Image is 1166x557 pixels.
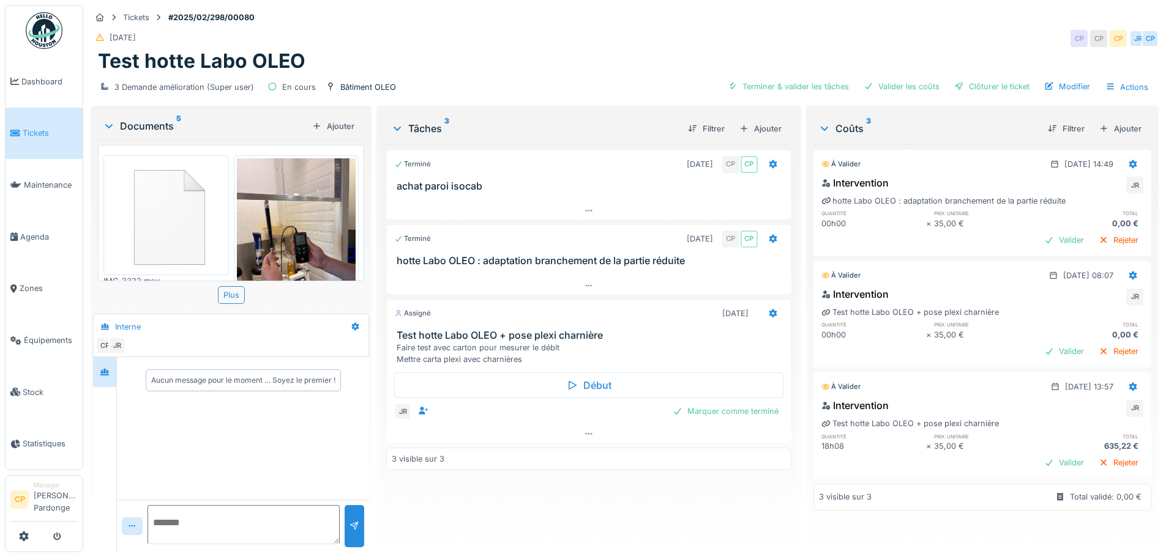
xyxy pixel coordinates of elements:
[687,233,713,245] div: [DATE]
[26,12,62,49] img: Badge_color-CXgf-gQk.svg
[934,440,1039,452] div: 35,00 €
[10,481,78,522] a: CP Manager[PERSON_NAME] Pardonge
[821,329,926,341] div: 00h00
[6,263,83,315] a: Zones
[394,159,431,169] div: Terminé
[163,12,260,23] strong: #2025/02/298/00080
[6,314,83,366] a: Équipements
[392,453,444,465] div: 3 visible sur 3
[1039,329,1143,341] div: 0,00 €
[1070,491,1142,503] div: Total validé: 0,00 €
[6,108,83,160] a: Tickets
[821,175,889,190] div: Intervention
[24,334,78,346] span: Équipements
[821,195,1066,207] div: hotte Labo OLEO : adaptation branchement de la partie réduite
[1039,209,1143,217] h6: total
[821,306,999,318] div: Test hotte Labo OLEO + pose plexi charnière
[397,255,785,267] h3: hotte Labo OLEO : adaptation branchement de la partie réduite
[1071,30,1088,47] div: CP
[821,270,861,281] div: À valider
[1039,320,1143,328] h6: total
[34,481,78,490] div: Manager
[1110,30,1127,47] div: CP
[926,329,934,341] div: ×
[1094,120,1146,137] div: Ajouter
[926,218,934,229] div: ×
[1043,120,1089,137] div: Filtrer
[1063,270,1113,281] div: [DATE] 08:07
[1094,232,1143,248] div: Rejeter
[1142,30,1159,47] div: CP
[821,159,861,169] div: À valider
[6,418,83,470] a: Statistiques
[23,127,78,139] span: Tickets
[1039,454,1089,471] div: Valider
[722,308,749,319] div: [DATE]
[821,218,926,229] div: 00h00
[741,156,758,173] div: CP
[237,158,356,317] img: fthrecppz8msjzrnig36pesoa020
[1039,440,1143,452] div: 635,22 €
[108,337,125,354] div: JR
[683,120,730,137] div: Filtrer
[1126,289,1143,306] div: JR
[821,398,889,413] div: Intervention
[821,382,861,392] div: À valider
[340,81,396,93] div: Bâtiment OLEO
[1039,343,1089,360] div: Valider
[103,275,229,287] div: IMG_3322.mov
[1126,400,1143,417] div: JR
[21,76,78,87] span: Dashboard
[23,438,78,449] span: Statistiques
[1094,343,1143,360] div: Rejeter
[34,481,78,518] li: [PERSON_NAME] Pardonge
[1094,454,1143,471] div: Rejeter
[821,432,926,440] h6: quantité
[1129,30,1146,47] div: JR
[741,231,758,248] div: CP
[934,218,1039,229] div: 35,00 €
[114,81,254,93] div: 3 Demande amélioration (Super user)
[734,120,787,137] div: Ajouter
[934,320,1039,328] h6: prix unitaire
[6,366,83,418] a: Stock
[722,156,739,173] div: CP
[949,78,1034,95] div: Clôturer le ticket
[394,403,411,420] div: JR
[934,329,1039,341] div: 35,00 €
[110,32,136,43] div: [DATE]
[821,209,926,217] h6: quantité
[10,490,29,509] li: CP
[934,432,1039,440] h6: prix unitaire
[397,342,785,365] div: Faire test avec carton pour mesurer le débit Mettre carta plexi avec charnières
[24,179,78,191] span: Maintenance
[218,286,245,304] div: Plus
[723,78,854,95] div: Terminer & valider les tâches
[926,440,934,452] div: ×
[687,158,713,170] div: [DATE]
[1039,218,1143,229] div: 0,00 €
[397,180,785,192] h3: achat paroi isocab
[103,119,307,133] div: Documents
[394,308,431,319] div: Assigné
[176,119,181,133] sup: 5
[98,50,305,73] h1: Test hotte Labo OLEO
[6,211,83,263] a: Agenda
[1039,432,1143,440] h6: total
[20,231,78,243] span: Agenda
[115,321,141,333] div: Interne
[6,159,83,211] a: Maintenance
[1090,30,1107,47] div: CP
[866,121,871,136] sup: 3
[1065,381,1113,393] div: [DATE] 13:57
[282,81,316,93] div: En cours
[1064,158,1113,170] div: [DATE] 14:49
[1126,177,1143,194] div: JR
[6,56,83,108] a: Dashboard
[23,386,78,398] span: Stock
[20,282,78,294] span: Zones
[397,330,785,341] h3: Test hotte Labo OLEO + pose plexi charnière
[107,158,226,272] img: 84750757-fdcc6f00-afbb-11ea-908a-1074b026b06b.png
[934,209,1039,217] h6: prix unitaire
[394,372,783,398] div: Début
